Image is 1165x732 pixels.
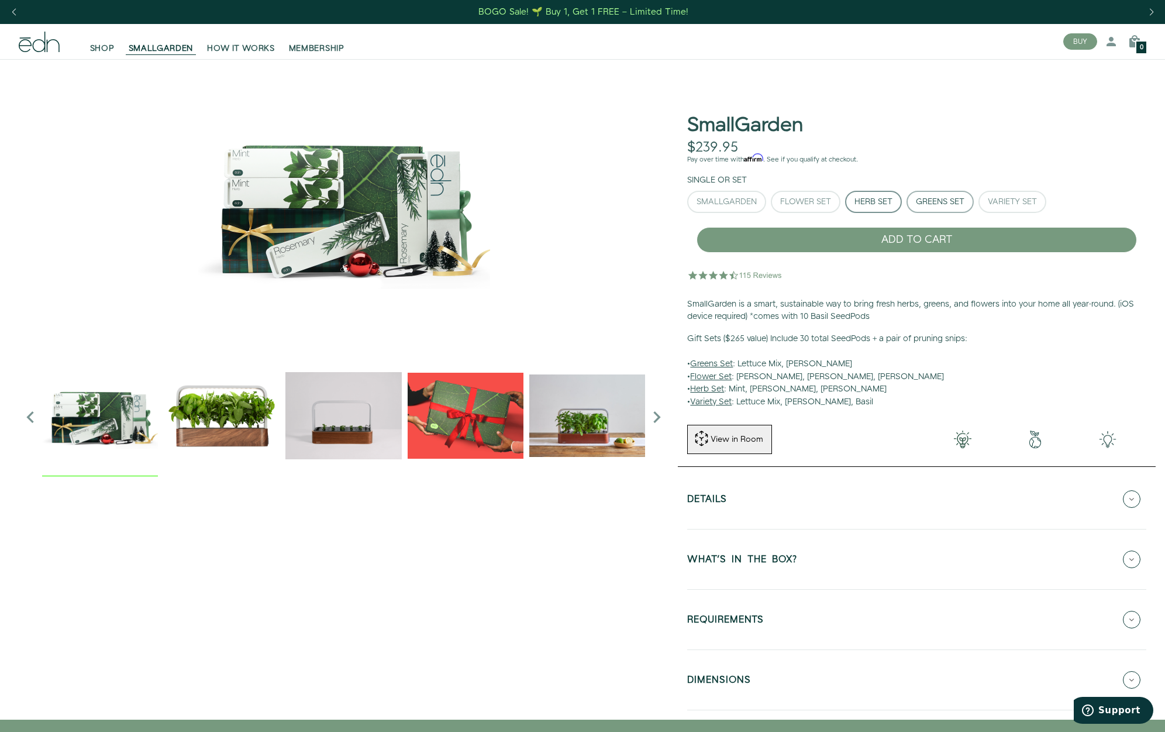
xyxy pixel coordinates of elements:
span: SHOP [90,43,115,54]
img: edn-holiday-value-herbs-1-square_1000x.png [19,59,668,352]
a: BOGO Sale! 🌱 Buy 1, Get 1 FREE – Limited Time! [478,3,690,21]
h5: Details [687,494,727,508]
div: Herb Set [854,198,892,206]
button: Herb Set [845,191,902,213]
button: Variety Set [978,191,1046,213]
div: 4 / 6 [529,358,645,476]
iframe: Opens a widget where you can find more information [1074,697,1153,726]
button: DIMENSIONS [687,659,1146,700]
b: Gift Sets ($265 value) Include 30 total SeedPods + a pair of pruning snips: [687,333,967,345]
i: Previous slide [19,405,42,429]
div: BOGO Sale! 🌱 Buy 1, Get 1 FREE – Limited Time! [478,6,688,18]
label: Single or Set [687,174,747,186]
span: Affirm [744,154,763,162]
u: Herb Set [690,383,724,395]
h5: DIMENSIONS [687,675,751,689]
span: HOW IT WORKS [207,43,274,54]
img: edn-smallgarden-mixed-herbs-table-product-2000px_1024x.jpg [529,358,645,473]
span: MEMBERSHIP [289,43,344,54]
button: Greens Set [907,191,974,213]
button: Flower Set [771,191,840,213]
button: ADD TO CART [697,227,1137,253]
img: green-earth.png [999,431,1071,448]
i: Next slide [645,405,668,429]
img: EMAILS_-_Holiday_21_PT1_28_9986b34a-7908-4121-b1c1-9595d1e43abe_1024x.png [408,358,523,473]
button: SmallGarden [687,191,766,213]
span: SMALLGARDEN [129,43,194,54]
div: Variety Set [988,198,1037,206]
button: Details [687,479,1146,520]
img: 4.5 star rating [687,263,784,287]
u: Greens Set [690,358,733,370]
img: edn-holiday-value-herbs-1-square_1000x.png [42,358,158,473]
a: HOW IT WORKS [200,29,281,54]
a: SMALLGARDEN [122,29,201,54]
button: WHAT'S IN THE BOX? [687,539,1146,580]
div: 1 / 6 [164,358,280,476]
u: Flower Set [690,371,732,383]
button: BUY [1063,33,1097,50]
a: SHOP [83,29,122,54]
div: Greens Set [916,198,964,206]
p: • : Lettuce Mix, [PERSON_NAME] • : [PERSON_NAME], [PERSON_NAME], [PERSON_NAME] • : Mint, [PERSON_... [687,333,1146,409]
div: View in Room [709,434,764,445]
div: 3 / 6 [408,358,523,476]
img: Official-EDN-SMALLGARDEN-HERB-HERO-SLV-2000px_1024x.png [164,358,280,473]
p: Pay over time with . See if you qualify at checkout. [687,154,1146,165]
p: SmallGarden is a smart, sustainable way to bring fresh herbs, greens, and flowers into your home ... [687,298,1146,324]
button: REQUIREMENTS [687,599,1146,640]
img: edn-smallgarden-tech.png [1071,431,1144,448]
h1: SmallGarden [687,115,803,136]
button: View in Room [687,425,772,454]
div: Flower Set [780,198,831,206]
div: 2 / 6 [285,358,401,476]
span: 0 [1140,44,1143,51]
u: Variety Set [690,396,732,408]
div: SmallGarden [697,198,757,206]
h5: REQUIREMENTS [687,615,764,628]
img: 001-light-bulb.png [926,431,999,448]
h5: WHAT'S IN THE BOX? [687,555,797,568]
a: MEMBERSHIP [282,29,351,54]
div: $239.95 [687,139,738,156]
img: edn-trim-basil.2021-09-07_14_55_24_1024x.gif [285,358,401,473]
